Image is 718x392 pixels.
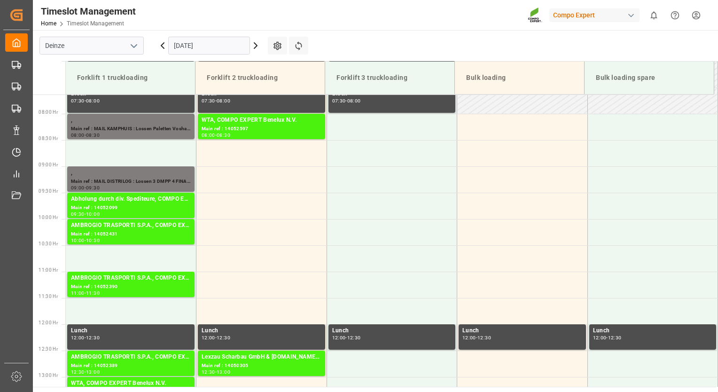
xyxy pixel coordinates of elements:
div: 12:00 [71,336,85,340]
span: 10:30 Hr [39,241,58,246]
div: - [85,99,86,103]
span: 09:30 Hr [39,188,58,194]
div: 11:30 [86,291,100,295]
div: Lunch [593,326,713,336]
div: 08:00 [217,99,230,103]
div: AMBROGIO TRASPORTI S.P.A., COMPO EXPERT Benelux N.V. [71,353,191,362]
div: 08:30 [217,133,230,137]
button: Help Center [664,5,686,26]
div: - [85,291,86,295]
div: Bulk loading [462,69,577,86]
button: Compo Expert [549,6,643,24]
div: - [215,370,217,374]
button: open menu [126,39,140,53]
div: 10:00 [86,212,100,216]
div: Bulk loading spare [592,69,706,86]
div: 08:30 [86,133,100,137]
div: 12:30 [217,336,230,340]
div: 12:30 [86,336,100,340]
div: - [85,212,86,216]
input: DD.MM.YYYY [168,37,250,55]
a: Home [41,20,56,27]
div: - [215,133,217,137]
div: , [71,168,191,178]
span: 08:30 Hr [39,136,58,141]
img: Screenshot%202023-09-29%20at%2010.02.21.png_1712312052.png [528,7,543,24]
div: 12:00 [593,336,607,340]
div: 12:00 [462,336,476,340]
div: Compo Expert [549,8,640,22]
button: show 0 new notifications [643,5,664,26]
div: 07:30 [332,99,346,103]
div: 09:00 [71,186,85,190]
div: , [71,116,191,125]
div: 09:30 [86,186,100,190]
div: 12:00 [202,336,215,340]
span: 08:00 Hr [39,110,58,115]
div: - [345,336,347,340]
div: Lunch [202,326,321,336]
span: 13:00 Hr [39,373,58,378]
div: - [215,336,217,340]
div: Timeslot Management [41,4,136,18]
div: Main ref : 14052431 [71,230,191,238]
span: 11:30 Hr [39,294,58,299]
div: 13:00 [217,370,230,374]
div: 12:30 [608,336,622,340]
div: WTA, COMPO EXPERT Benelux N.V. [202,116,321,125]
div: Forklift 1 truckloading [73,69,187,86]
div: 07:30 [202,99,215,103]
div: Main ref : 14050305 [202,362,321,370]
div: - [85,336,86,340]
div: Forklift 3 truckloading [333,69,447,86]
div: 09:30 [71,212,85,216]
div: - [85,186,86,190]
div: AMBROGIO TRASPORTI S.P.A., COMPO EXPERT Benelux N.V. [71,274,191,283]
div: 12:30 [202,370,215,374]
span: 12:30 Hr [39,346,58,352]
div: Lunch [71,326,191,336]
div: 12:30 [477,336,491,340]
div: - [85,238,86,243]
div: - [85,133,86,137]
div: 13:00 [86,370,100,374]
div: - [345,99,347,103]
div: 12:00 [332,336,346,340]
div: WTA, COMPO EXPERT Benelux N.V. [71,379,191,388]
div: Lunch [332,326,452,336]
span: 11:00 Hr [39,267,58,273]
div: 08:00 [347,99,361,103]
div: - [215,99,217,103]
div: Forklift 2 truckloading [203,69,317,86]
input: Type to search/select [39,37,144,55]
div: AMBROGIO TRASPORTI S.P.A., COMPO EXPERT Benelux N.V. [71,221,191,230]
div: Main ref : MAIL DISTRILOG : Lossen 3 DMPP 4 FINALSAN [71,178,191,186]
div: 12:30 [71,370,85,374]
div: Lunch [462,326,582,336]
div: 10:30 [86,238,100,243]
div: Main ref : 14052099 [71,204,191,212]
div: 08:00 [86,99,100,103]
span: 12:00 Hr [39,320,58,325]
div: Main ref : 14052390 [71,283,191,291]
span: 10:00 Hr [39,215,58,220]
div: Main ref : 14052389 [71,362,191,370]
div: 12:30 [347,336,361,340]
div: 10:00 [71,238,85,243]
div: Main ref : MAIL KAMPHUIS : Lossen Paletten Voshaar [71,125,191,133]
div: Lexzau Scharbau GmbH & [DOMAIN_NAME], COMPO EXPERT Benelux N.V. [202,353,321,362]
div: Main ref : 14052597 [202,125,321,133]
div: Abholung durch div. Spediteure, COMPO EXPERT Benelux N.V. [71,195,191,204]
div: - [476,336,477,340]
span: 09:00 Hr [39,162,58,167]
div: - [85,370,86,374]
div: - [606,336,608,340]
div: 11:00 [71,291,85,295]
div: 08:00 [71,133,85,137]
div: 08:00 [202,133,215,137]
div: 07:30 [71,99,85,103]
